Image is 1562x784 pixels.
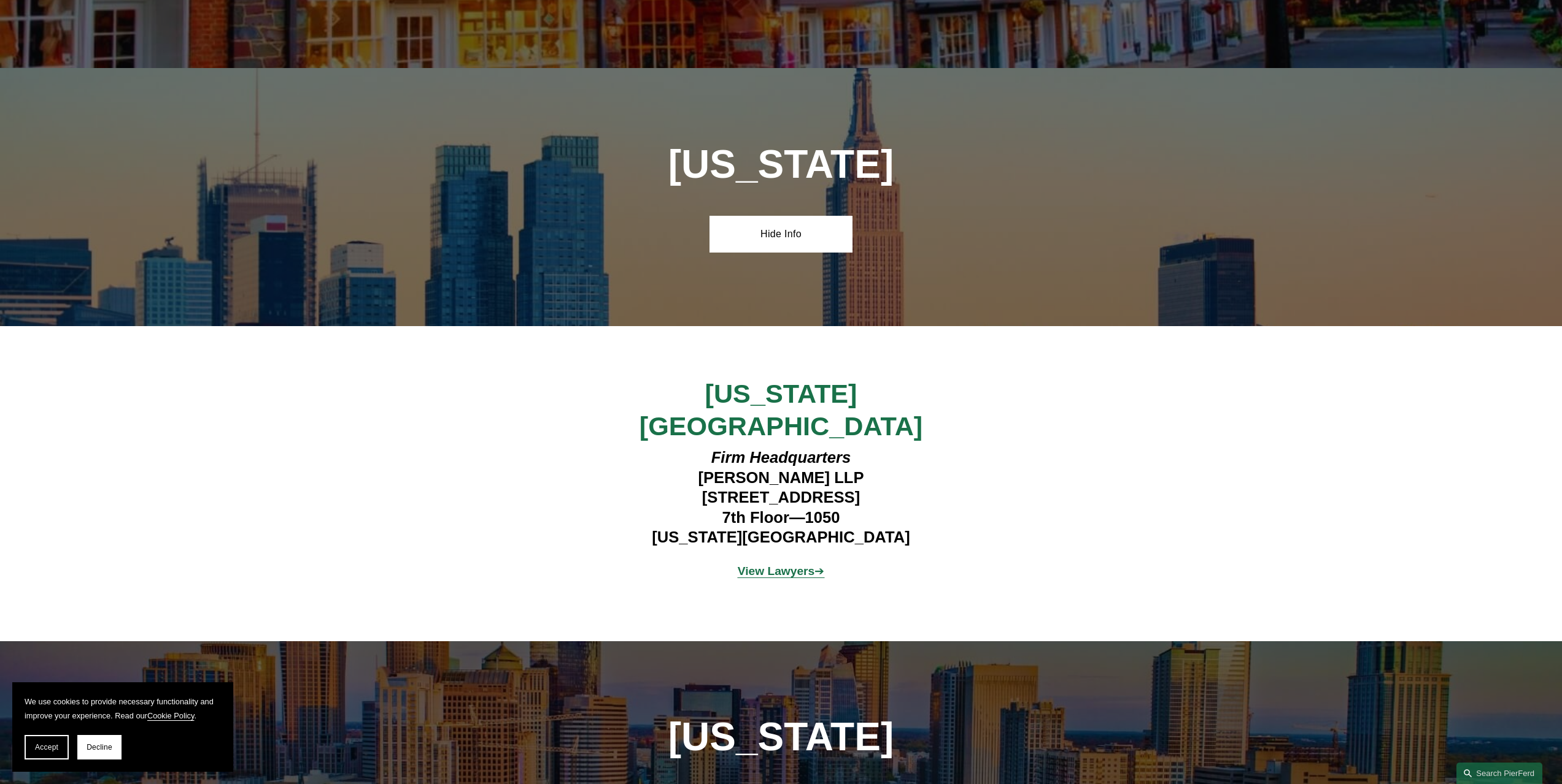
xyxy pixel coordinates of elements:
[602,142,960,187] h1: [US_STATE]
[711,449,851,466] em: Firm Headquarters
[709,216,853,253] a: Hide Info
[77,735,122,759] button: Decline
[738,565,825,577] a: View Lawyers➔
[147,711,195,720] a: Cookie Policy
[87,743,112,752] span: Decline
[738,565,815,577] strong: View Lawyers
[602,715,960,759] h1: [US_STATE]
[738,565,825,577] span: ➔
[12,682,233,772] section: Cookie banner
[35,743,58,752] span: Accept
[640,379,922,440] span: [US_STATE][GEOGRAPHIC_DATA]
[25,735,69,759] button: Accept
[1456,763,1542,784] a: Search this site
[602,447,960,547] h4: [PERSON_NAME] LLP [STREET_ADDRESS] 7th Floor—1050 [US_STATE][GEOGRAPHIC_DATA]
[25,695,221,723] p: We use cookies to provide necessary functionality and improve your experience. Read our .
